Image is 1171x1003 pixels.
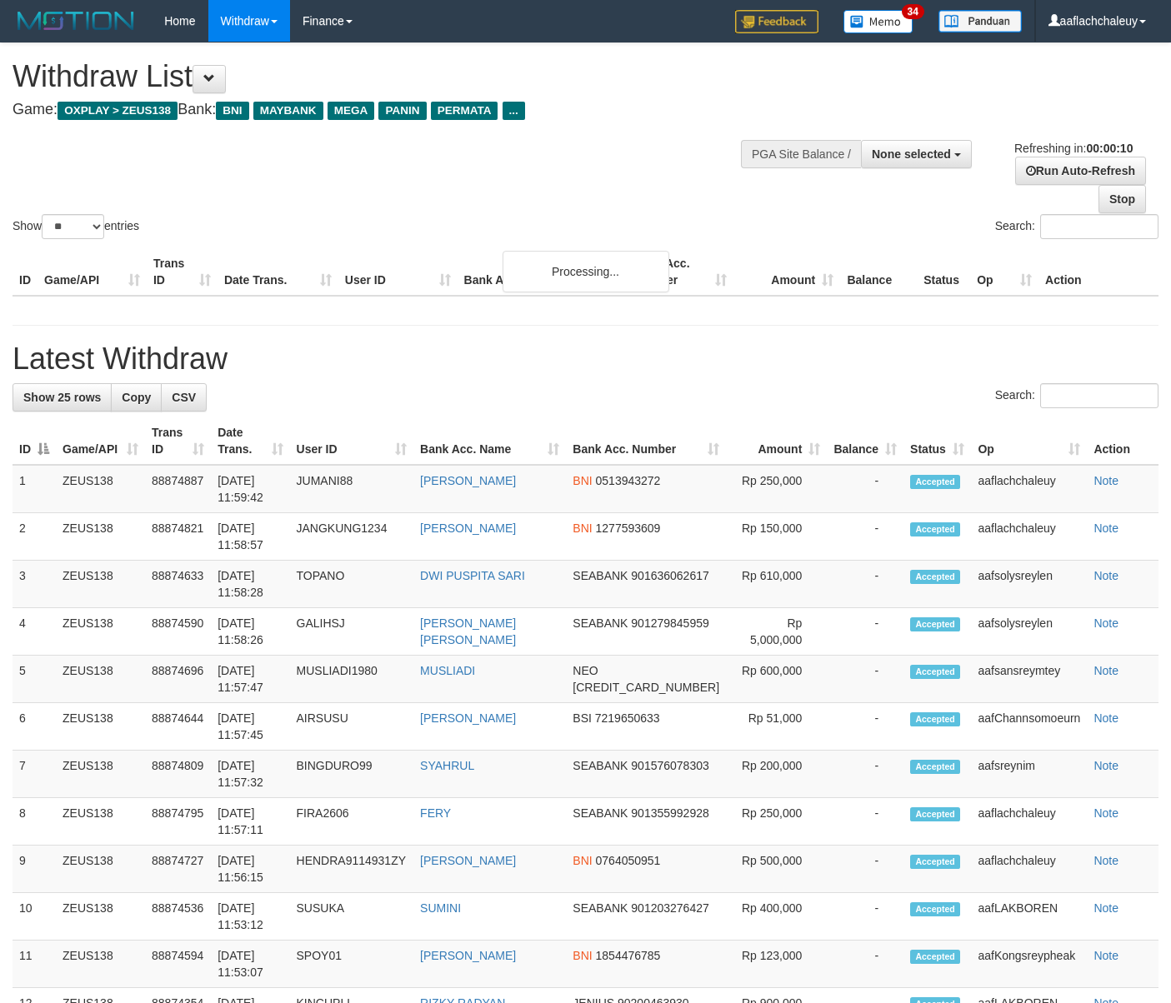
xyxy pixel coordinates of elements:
[827,417,903,465] th: Balance: activate to sort column ascending
[145,893,211,941] td: 88874536
[827,846,903,893] td: -
[726,893,827,941] td: Rp 400,000
[13,465,56,513] td: 1
[631,759,708,772] span: Copy 901576078303 to clipboard
[338,248,458,296] th: User ID
[910,855,960,869] span: Accepted
[290,465,414,513] td: JUMANI88
[111,383,162,412] a: Copy
[23,391,101,404] span: Show 25 rows
[420,474,516,487] a: [PERSON_NAME]
[56,798,145,846] td: ZEUS138
[431,102,498,120] span: PERMATA
[211,561,289,608] td: [DATE] 11:58:28
[211,513,289,561] td: [DATE] 11:58:57
[573,711,592,725] span: BSI
[827,561,903,608] td: -
[420,759,474,772] a: SYAHRUL
[573,474,592,487] span: BNI
[1087,417,1158,465] th: Action
[910,950,960,964] span: Accepted
[211,608,289,656] td: [DATE] 11:58:26
[13,383,112,412] a: Show 25 rows
[172,391,196,404] span: CSV
[211,798,289,846] td: [DATE] 11:57:11
[861,140,972,168] button: None selected
[13,798,56,846] td: 8
[1093,711,1118,725] a: Note
[995,214,1158,239] label: Search:
[971,751,1087,798] td: aafsreynim
[627,248,733,296] th: Bank Acc. Number
[420,569,525,582] a: DWI PUSPITA SARI
[971,941,1087,988] td: aafKongsreypheak
[13,513,56,561] td: 2
[910,617,960,631] span: Accepted
[56,465,145,513] td: ZEUS138
[503,251,669,292] div: Processing...
[566,417,726,465] th: Bank Acc. Number: activate to sort column ascending
[970,248,1038,296] th: Op
[1093,806,1118,820] a: Note
[827,656,903,703] td: -
[1093,474,1118,487] a: Note
[420,949,516,962] a: [PERSON_NAME]
[903,417,971,465] th: Status: activate to sort column ascending
[145,846,211,893] td: 88874727
[420,711,516,725] a: [PERSON_NAME]
[726,846,827,893] td: Rp 500,000
[573,616,628,630] span: SEABANK
[1040,383,1158,408] input: Search:
[733,248,840,296] th: Amount
[726,561,827,608] td: Rp 610,000
[420,806,451,820] a: FERY
[902,4,924,19] span: 34
[1093,854,1118,867] a: Note
[56,846,145,893] td: ZEUS138
[726,608,827,656] td: Rp 5,000,000
[573,901,628,915] span: SEABANK
[420,901,461,915] a: SUMINI
[145,465,211,513] td: 88874887
[1015,157,1146,185] a: Run Auto-Refresh
[971,656,1087,703] td: aafsansreymtey
[971,561,1087,608] td: aafsolysreylen
[726,417,827,465] th: Amount: activate to sort column ascending
[573,854,592,867] span: BNI
[938,10,1022,32] img: panduan.png
[910,807,960,821] span: Accepted
[827,751,903,798] td: -
[827,893,903,941] td: -
[42,214,104,239] select: Showentries
[290,656,414,703] td: MUSLIADI1980
[13,248,38,296] th: ID
[145,561,211,608] td: 88874633
[827,513,903,561] td: -
[145,941,211,988] td: 88874594
[631,901,708,915] span: Copy 901203276427 to clipboard
[56,941,145,988] td: ZEUS138
[216,102,248,120] span: BNI
[13,102,764,118] h4: Game: Bank:
[1014,142,1133,155] span: Refreshing in:
[910,760,960,774] span: Accepted
[420,854,516,867] a: [PERSON_NAME]
[726,798,827,846] td: Rp 250,000
[38,248,147,296] th: Game/API
[726,465,827,513] td: Rp 250,000
[13,608,56,656] td: 4
[56,751,145,798] td: ZEUS138
[872,147,951,161] span: None selected
[218,248,338,296] th: Date Trans.
[910,902,960,916] span: Accepted
[910,522,960,536] span: Accepted
[328,102,375,120] span: MEGA
[1086,142,1133,155] strong: 00:00:10
[13,8,139,33] img: MOTION_logo.png
[211,465,289,513] td: [DATE] 11:59:42
[56,513,145,561] td: ZEUS138
[145,751,211,798] td: 88874809
[726,703,827,751] td: Rp 51,000
[290,798,414,846] td: FIRA2606
[726,941,827,988] td: Rp 123,000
